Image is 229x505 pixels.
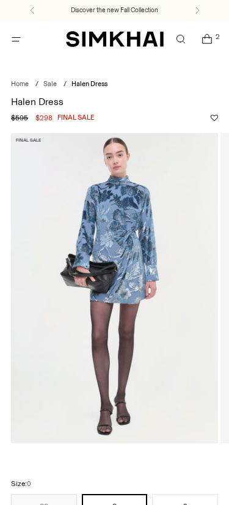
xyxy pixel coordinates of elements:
[64,79,67,90] div: /
[35,112,53,123] span: $298
[71,80,107,88] span: Halen Dress
[168,27,193,52] a: Open search modal
[11,97,218,107] h1: Halen Dress
[66,31,164,48] a: SIMKHAI
[71,5,158,15] a: Discover the new Fall Collection
[194,27,219,52] a: Open cart modal
[11,478,31,490] label: Size:
[43,80,57,88] a: Sale
[35,79,38,90] div: /
[27,480,31,488] span: 0
[11,79,218,90] nav: breadcrumbs
[11,133,218,444] img: Halen Dress
[11,80,29,88] a: Home
[4,27,29,52] button: Open menu modal
[211,114,218,122] button: Add to Wishlist
[11,112,28,123] s: $595
[213,32,222,41] span: 2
